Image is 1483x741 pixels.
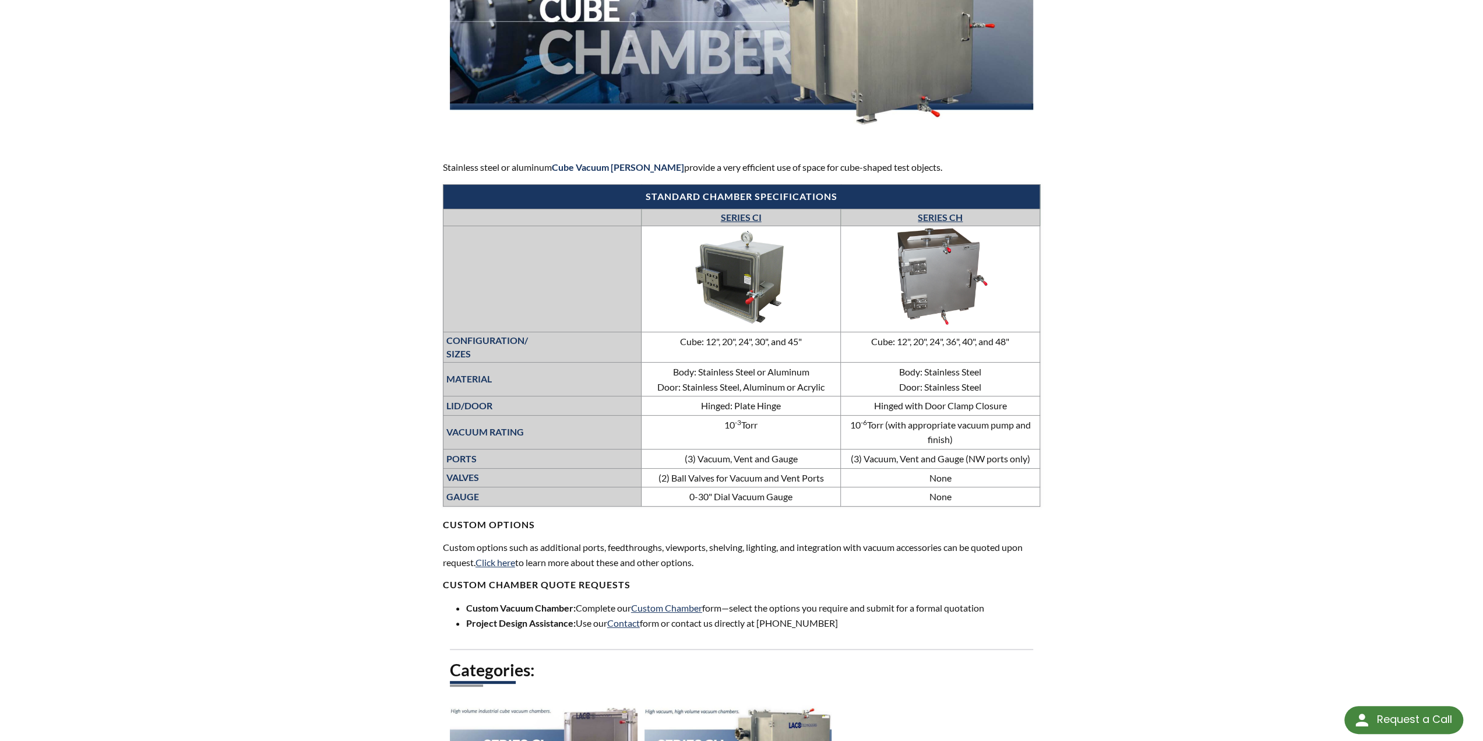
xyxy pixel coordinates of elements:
td: Body: Stainless Steel Door: Stainless Steel [841,362,1040,396]
td: (3) Vacuum, Vent and Gauge (NW ports only) [841,449,1040,468]
div: Request a Call [1376,706,1452,733]
td: 0-30" Dial Vacuum Gauge [642,487,841,507]
td: Body: Stainless Steel or Aluminum Door: Stainless Steel, Aluminum or Acrylic [642,362,841,396]
td: 10 Torr [642,415,841,449]
th: LID/DOOR [443,396,641,416]
td: None [841,468,1040,487]
h4: CUSTOM OPTIONS [443,507,1041,531]
img: round button [1352,711,1371,729]
td: (2) Ball Valves for Vacuum and Vent Ports [642,468,841,487]
a: Custom Chamber [631,602,702,613]
sup: -6 [861,418,867,427]
strong: Cube Vacuum [PERSON_NAME] [552,161,684,173]
td: Cube: 12", 20", 24", 36", 40", and 48" [841,332,1040,363]
li: Use our form or contact us directly at [PHONE_NUMBER] [466,616,1041,631]
a: SERIES CH [918,212,963,223]
strong: Custom Vacuum Chamber: [466,602,576,613]
td: None [841,487,1040,507]
th: VACUUM RATING [443,415,641,449]
td: Hinged with Door Clamp Closure [841,396,1040,416]
td: Hinged: Plate Hinge [642,396,841,416]
th: CONFIGURATION/ SIZES [443,332,641,363]
th: GAUGE [443,487,641,507]
th: MATERIAL [443,362,641,396]
td: Cube: 12", 20", 24", 30", and 45" [642,332,841,363]
img: Series CH Cube Chamber image [853,228,1028,326]
td: 10 Torr (with appropriate vacuum pump and finish) [841,415,1040,449]
li: Complete our form—select the options you require and submit for a formal quotation [466,600,1041,616]
sup: -3 [735,418,741,427]
h2: Categories: [450,659,1034,681]
th: PORTS [443,449,641,468]
a: Contact [607,617,640,628]
div: Request a Call [1344,706,1463,734]
strong: Project Design Assistance: [466,617,576,628]
p: Custom options such as additional ports, feedthroughs, viewports, shelving, lighting, and integra... [443,540,1041,570]
td: (3) Vacuum, Vent and Gauge [642,449,841,468]
h4: Custom chamber QUOTe requests [443,579,1041,591]
p: Stainless steel or aluminum provide a very efficient use of space for cube-shaped test objects. [443,160,1041,175]
th: VALVES [443,468,641,487]
a: SERIES CI [721,212,762,223]
img: Series CC—Cube Chamber image [654,228,829,326]
h4: Standard chamber specifications [449,191,1034,203]
a: Click here [475,557,515,568]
